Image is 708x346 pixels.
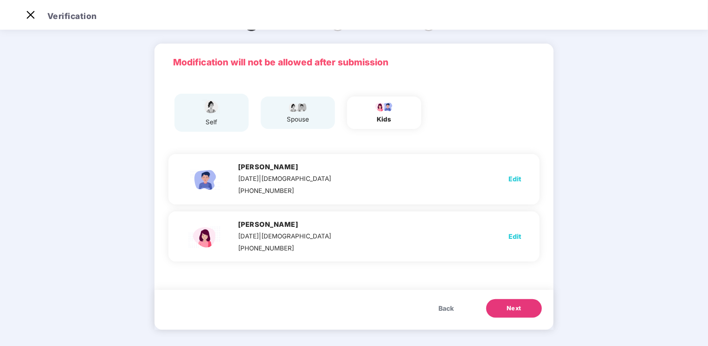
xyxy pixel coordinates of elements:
[486,299,542,318] button: Next
[238,243,331,253] div: [PHONE_NUMBER]
[200,98,223,115] img: svg+xml;base64,PHN2ZyBpZD0iU3BvdXNlX2ljb24iIHhtbG5zPSJodHRwOi8vd3d3LnczLm9yZy8yMDAwL3N2ZyIgd2lkdG...
[187,162,224,196] img: svg+xml;base64,PHN2ZyBpZD0iQ2hpbGRfbWFsZV9pY29uIiB4bWxucz0iaHR0cDovL3d3dy53My5vcmcvMjAwMC9zdmciIH...
[429,299,463,318] button: Back
[187,220,224,254] img: svg+xml;base64,PHN2ZyBpZD0iQ2hpbGRfZmVtYWxlX2ljb24iIHhtbG5zPSJodHRwOi8vd3d3LnczLm9yZy8yMDAwL3N2Zy...
[508,172,521,186] button: Edit
[200,117,223,127] div: self
[238,162,331,172] h4: [PERSON_NAME]
[508,231,521,242] span: Edit
[286,115,309,124] div: spouse
[259,175,331,182] span: | [DEMOGRAPHIC_DATA]
[507,304,521,313] span: Next
[373,101,396,112] img: svg+xml;base64,PHN2ZyB4bWxucz0iaHR0cDovL3d3dy53My5vcmcvMjAwMC9zdmciIHdpZHRoPSI3OS4wMzciIGhlaWdodD...
[508,229,521,244] button: Edit
[259,232,331,240] span: | [DEMOGRAPHIC_DATA]
[438,303,454,314] span: Back
[508,174,521,184] span: Edit
[173,55,535,69] p: Modification will not be allowed after submission
[286,101,309,112] img: svg+xml;base64,PHN2ZyB4bWxucz0iaHR0cDovL3d3dy53My5vcmcvMjAwMC9zdmciIHdpZHRoPSI5Ny44OTciIGhlaWdodD...
[238,174,331,184] div: [DATE]
[373,115,396,124] div: kids
[238,186,331,196] div: [PHONE_NUMBER]
[238,220,331,229] h4: [PERSON_NAME]
[238,231,331,241] div: [DATE]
